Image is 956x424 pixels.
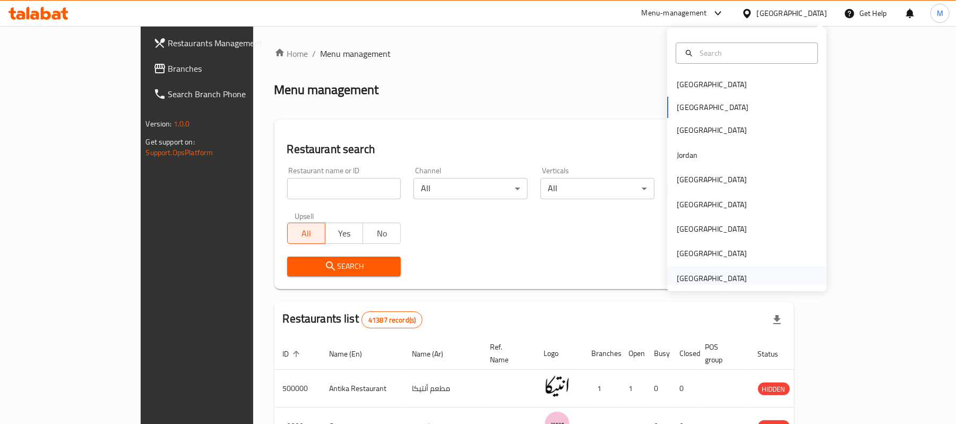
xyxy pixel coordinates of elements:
span: No [367,226,397,241]
span: Name (En) [330,347,376,360]
div: [GEOGRAPHIC_DATA] [677,223,747,235]
th: Closed [671,337,697,370]
div: HIDDEN [758,383,790,395]
span: Status [758,347,793,360]
div: Export file [764,307,790,333]
div: Menu-management [642,7,707,20]
div: [GEOGRAPHIC_DATA] [677,174,747,185]
div: [GEOGRAPHIC_DATA] [677,79,747,90]
div: [GEOGRAPHIC_DATA] [677,199,747,210]
span: POS group [705,341,737,366]
div: All [414,178,528,199]
span: Search [296,260,393,273]
span: Get support on: [146,135,195,149]
span: Version: [146,117,172,131]
span: Ref. Name [490,341,523,366]
h2: Restaurants list [283,311,423,328]
button: Search [287,257,401,276]
input: Search [695,47,811,59]
span: M [937,7,943,19]
button: No [363,223,401,244]
button: Yes [325,223,363,244]
span: Search Branch Phone [168,88,292,100]
div: All [540,178,654,199]
span: Name (Ar) [412,347,458,360]
th: Branches [583,337,621,370]
div: [GEOGRAPHIC_DATA] [677,248,747,259]
td: مطعم أنتيكا [404,370,482,408]
img: Antika Restaurant [544,373,571,400]
span: 1.0.0 [174,117,190,131]
nav: breadcrumb [274,47,795,60]
span: Menu management [321,47,391,60]
span: Restaurants Management [168,37,292,49]
td: Antika Restaurant [321,370,404,408]
a: Restaurants Management [145,30,300,56]
td: 0 [671,370,697,408]
li: / [313,47,316,60]
span: 41387 record(s) [362,315,422,325]
label: Upsell [295,212,314,219]
span: Branches [168,62,292,75]
a: Search Branch Phone [145,81,300,107]
a: Support.OpsPlatform [146,146,213,159]
div: Total records count [361,311,423,328]
div: [GEOGRAPHIC_DATA] [677,273,747,284]
th: Logo [536,337,583,370]
div: [GEOGRAPHIC_DATA] [677,124,747,136]
div: Jordan [677,149,697,161]
button: All [287,223,325,244]
span: All [292,226,321,241]
td: 1 [621,370,646,408]
span: HIDDEN [758,383,790,395]
th: Open [621,337,646,370]
td: 0 [646,370,671,408]
th: Busy [646,337,671,370]
span: Yes [330,226,359,241]
h2: Menu management [274,81,379,98]
div: [GEOGRAPHIC_DATA] [757,7,827,19]
a: Branches [145,56,300,81]
h2: Restaurant search [287,141,782,157]
td: 1 [583,370,621,408]
span: ID [283,347,303,360]
input: Search for restaurant name or ID.. [287,178,401,199]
